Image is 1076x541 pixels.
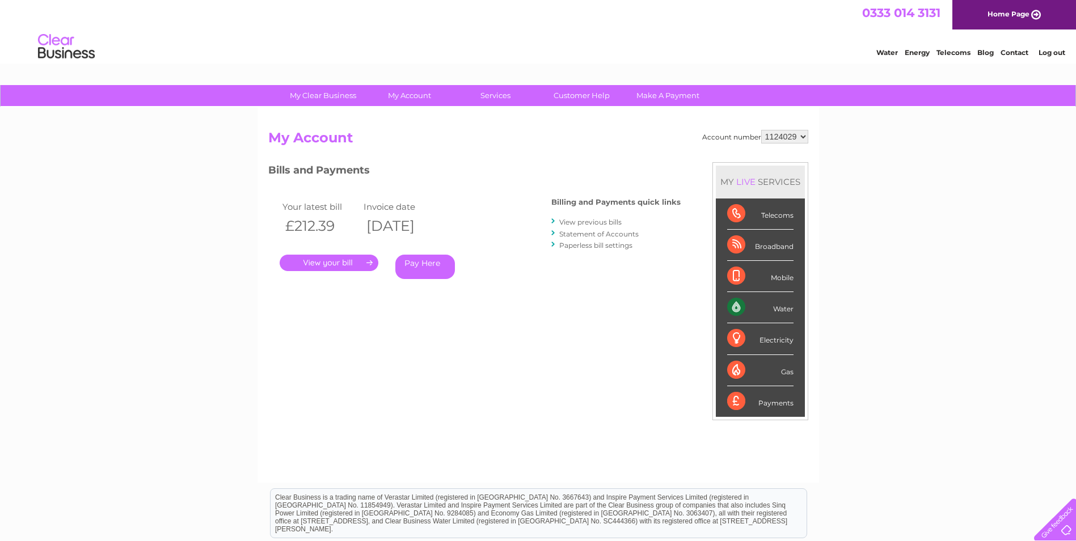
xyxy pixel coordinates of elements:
[977,48,994,57] a: Blog
[559,230,639,238] a: Statement of Accounts
[362,85,456,106] a: My Account
[716,166,805,198] div: MY SERVICES
[1001,48,1028,57] a: Contact
[37,29,95,64] img: logo.png
[727,355,794,386] div: Gas
[727,261,794,292] div: Mobile
[395,255,455,279] a: Pay Here
[276,85,370,106] a: My Clear Business
[361,214,442,238] th: [DATE]
[727,292,794,323] div: Water
[862,6,940,20] a: 0333 014 3131
[268,130,808,151] h2: My Account
[535,85,628,106] a: Customer Help
[280,255,378,271] a: .
[271,6,807,55] div: Clear Business is a trading name of Verastar Limited (registered in [GEOGRAPHIC_DATA] No. 3667643...
[727,198,794,230] div: Telecoms
[727,386,794,417] div: Payments
[727,323,794,354] div: Electricity
[280,214,361,238] th: £212.39
[449,85,542,106] a: Services
[727,230,794,261] div: Broadband
[361,199,442,214] td: Invoice date
[905,48,930,57] a: Energy
[621,85,715,106] a: Make A Payment
[559,218,622,226] a: View previous bills
[551,198,681,206] h4: Billing and Payments quick links
[268,162,681,182] h3: Bills and Payments
[1039,48,1065,57] a: Log out
[936,48,970,57] a: Telecoms
[559,241,632,250] a: Paperless bill settings
[702,130,808,143] div: Account number
[876,48,898,57] a: Water
[280,199,361,214] td: Your latest bill
[734,176,758,187] div: LIVE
